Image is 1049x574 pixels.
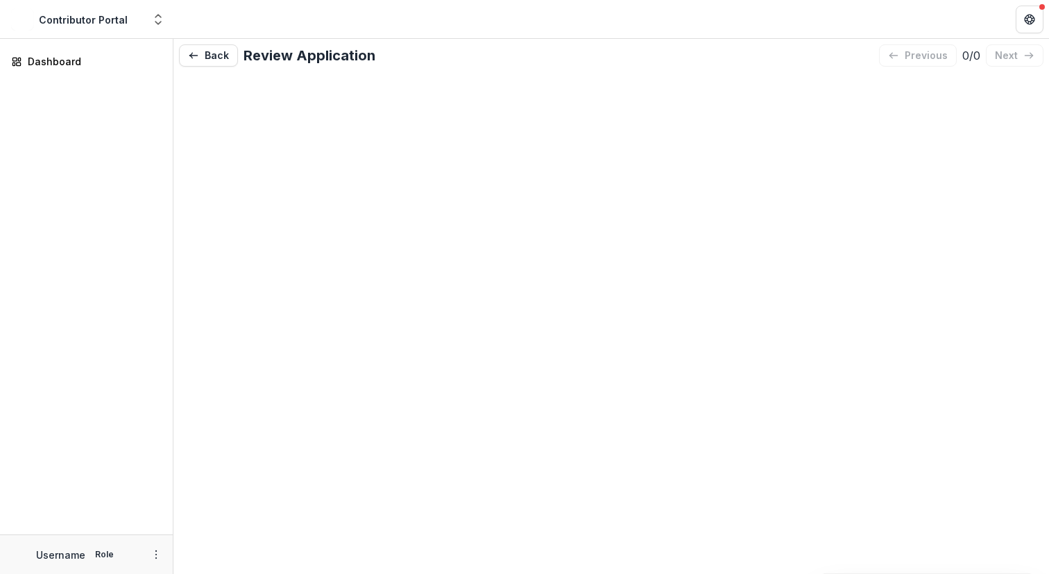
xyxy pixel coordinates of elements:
[36,548,85,562] p: Username
[148,6,168,33] button: Open entity switcher
[962,47,980,64] p: 0 / 0
[244,47,375,64] h2: Review Application
[6,50,167,73] a: Dashboard
[1016,6,1043,33] button: Get Help
[28,54,156,69] div: Dashboard
[995,50,1018,62] p: next
[39,12,128,27] div: Contributor Portal
[879,44,957,67] button: previous
[905,50,948,62] p: previous
[986,44,1043,67] button: next
[179,44,238,67] button: Back
[91,548,118,561] p: Role
[148,546,164,563] button: More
